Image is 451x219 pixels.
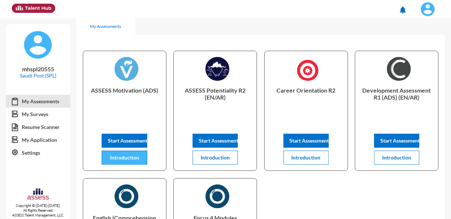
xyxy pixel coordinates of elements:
[6,108,70,121] a: My Surveys
[6,95,70,108] a: My Assessments
[6,146,70,159] a: Settings
[283,134,329,148] button: Start Assessment
[193,137,238,144] a: Start Assessment
[12,65,64,72] p: mhspl20555
[380,137,420,144] span: Start Assessment
[193,134,238,148] button: Start Assessment
[199,137,238,144] span: Start Assessment
[27,188,49,202] img: assesscompany-logo.png
[387,57,411,81] img: AR)_1726044597422
[374,137,419,144] a: Start Assessment
[398,6,407,14] mat-icon: notifications
[12,72,64,79] p: Saudi Post (SPL)
[283,137,329,144] a: Start Assessment
[90,24,121,29] div: My Assessments
[23,30,53,60] img: default%20profile%20image.svg
[205,57,229,81] img: ASSESS_Potentiality_R2_1725966368866
[193,151,238,165] button: Introduction
[205,184,229,208] img: AR)_1730316400291
[382,154,411,161] span: Introduction
[89,87,160,116] p: ASSESS Motivation (ADS)
[201,154,230,161] span: Introduction
[102,151,147,165] button: Introduction
[110,154,139,161] span: Introduction
[102,134,147,148] button: Start Assessment
[374,134,419,148] button: Start Assessment
[292,154,321,161] span: Introduction
[361,87,432,116] p: Development Assessment R1 (ADS) (EN/AR)
[6,121,70,134] a: Resume Scanner
[296,57,320,83] img: Career_Orientation_R2_1725960277734
[180,87,251,116] p: ASSESS Potentiality R2 (EN/AR)
[283,151,329,165] button: Introduction
[108,137,147,144] span: Start Assessment
[6,133,70,147] a: My Application
[114,57,138,81] img: ASSESS_Motivation_(ADS)_1726044876717
[271,87,342,116] p: Career Orientation R2
[114,184,138,208] img: English_(Comprehension_&Vocabulary)_(IB)_1730317988001
[374,151,419,165] button: Introduction
[6,203,70,218] p: Copyright © [DATE]-[DATE]. All Rights Reserved. ASSESS Talent Management, LLC.
[290,137,329,144] span: Start Assessment
[102,137,147,144] a: Start Assessment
